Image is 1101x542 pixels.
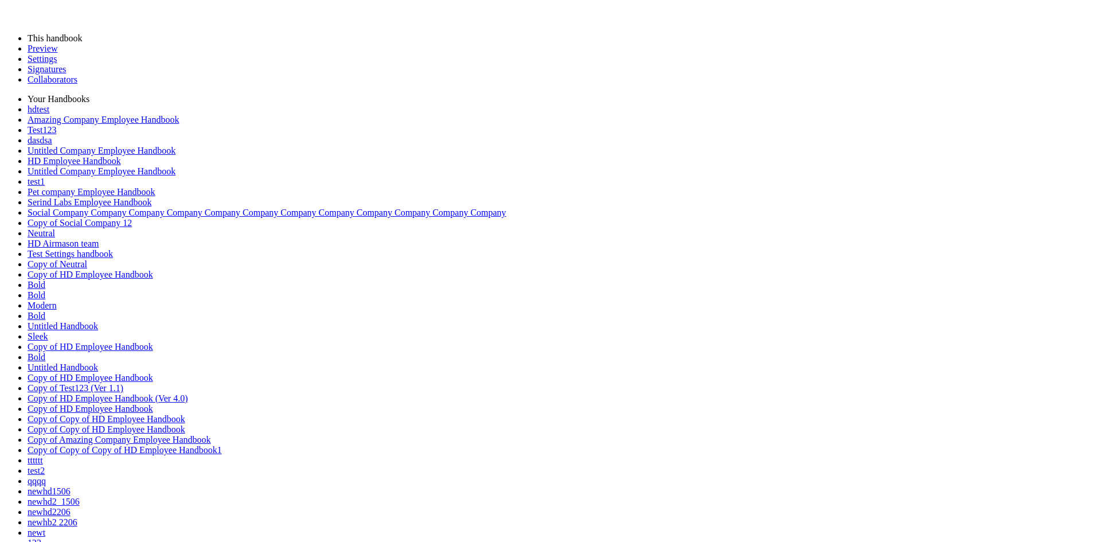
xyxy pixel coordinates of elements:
a: Untitled Company Employee Handbook [28,146,175,155]
a: Copy of Copy of Copy of HD Employee Handbook1 [28,445,222,455]
a: tttttt [28,455,43,465]
a: Bold [28,352,45,362]
a: Collaborators [28,75,77,84]
a: Bold [28,280,45,290]
a: hdtest [28,104,49,114]
a: Untitled Company Employee Handbook [28,166,175,176]
li: Your Handbooks [28,94,1096,104]
a: Social Company Company Company Company Company Company Company Company Company Company Company Co... [28,208,506,217]
a: Copy of Neutral [28,259,87,269]
a: Modern [28,301,57,310]
a: newt [28,528,45,537]
a: Copy of HD Employee Handbook [28,404,153,414]
a: newhd2_1506 [28,497,80,506]
a: test1 [28,177,45,186]
a: Copy of Test123 (Ver 1.1) [28,383,123,393]
a: HD Employee Handbook [28,156,121,166]
a: newhd1506 [28,486,71,496]
a: qqqq [28,476,46,486]
a: Copy of Amazing Company Employee Handbook [28,435,211,444]
a: Sleek [28,332,48,341]
a: Untitled Handbook [28,362,98,372]
a: Copy of HD Employee Handbook [28,270,153,279]
a: HD Airmason team [28,239,99,248]
a: test2 [28,466,45,475]
a: Copy of HD Employee Handbook [28,373,153,383]
a: Copy of Social Company 12 [28,218,132,228]
a: newhb2 2206 [28,517,77,527]
a: Bold [28,290,45,300]
a: Preview [28,44,57,53]
a: Test Settings handbook [28,249,113,259]
a: Untitled Handbook [28,321,98,331]
a: Settings [28,54,57,64]
a: Copy of Copy of HD Employee Handbook [28,424,185,434]
a: newhd2206 [28,507,71,517]
a: Signatures [28,64,67,74]
a: Neutral [28,228,55,238]
a: Bold [28,311,45,321]
a: Copy of HD Employee Handbook (Ver 4.0) [28,393,188,403]
a: Amazing Company Employee Handbook [28,115,179,124]
a: dasdsa [28,135,52,145]
a: Copy of HD Employee Handbook [28,342,153,352]
a: Test123 [28,125,56,135]
a: Pet company Employee Handbook [28,187,155,197]
a: Serind Labs Employee Handbook [28,197,151,207]
li: This handbook [28,33,1096,44]
a: Copy of Copy of HD Employee Handbook [28,414,185,424]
